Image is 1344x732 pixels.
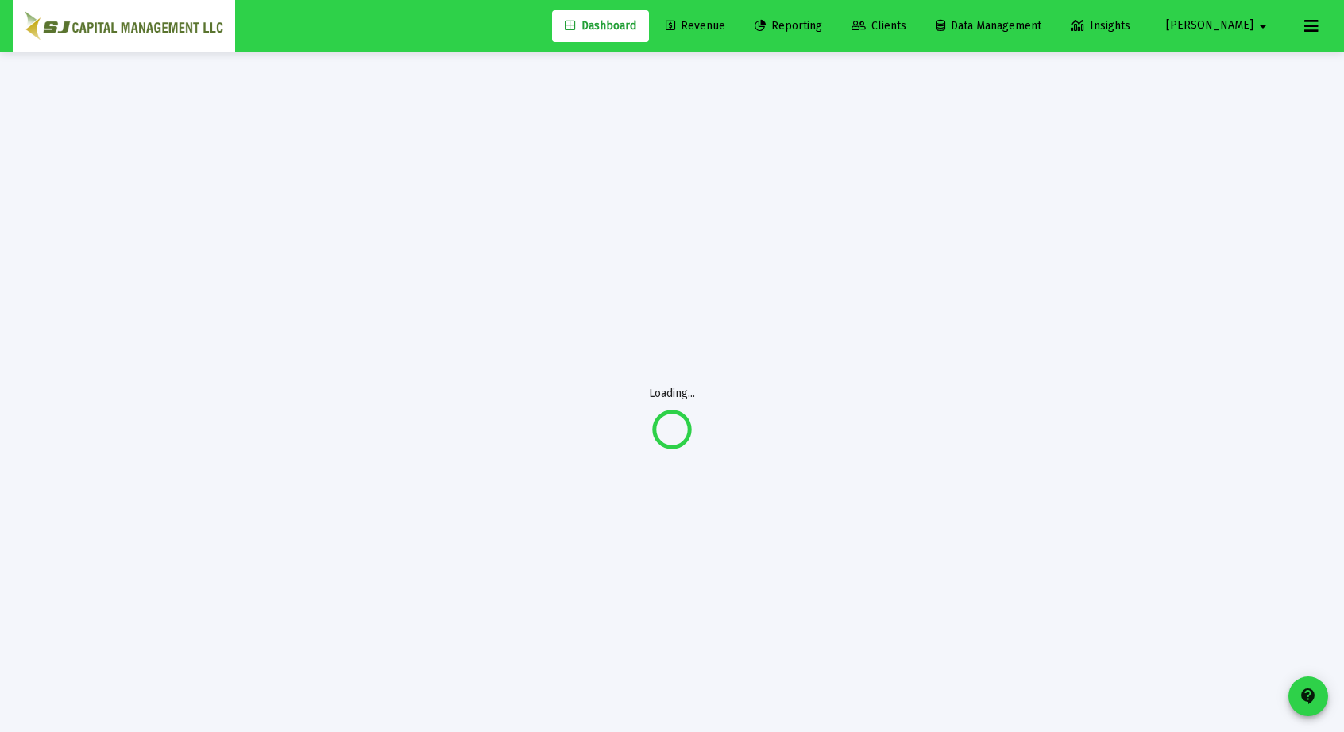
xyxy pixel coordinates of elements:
span: [PERSON_NAME] [1166,19,1253,33]
a: Insights [1058,10,1143,42]
a: Data Management [923,10,1054,42]
span: Revenue [666,19,725,33]
a: Dashboard [552,10,649,42]
mat-icon: contact_support [1299,687,1318,706]
button: [PERSON_NAME] [1147,10,1292,41]
span: Reporting [755,19,822,33]
a: Revenue [653,10,738,42]
mat-icon: arrow_drop_down [1253,10,1273,42]
span: Clients [852,19,906,33]
span: Insights [1071,19,1130,33]
a: Clients [839,10,919,42]
span: Dashboard [565,19,636,33]
a: Reporting [742,10,835,42]
span: Data Management [936,19,1041,33]
img: Dashboard [25,10,223,42]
